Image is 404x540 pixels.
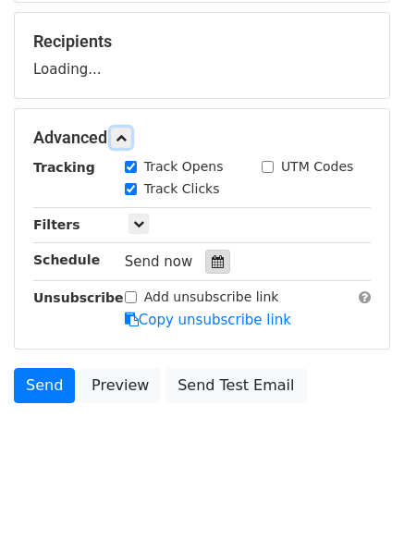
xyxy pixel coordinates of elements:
[312,451,404,540] iframe: Chat Widget
[125,312,291,328] a: Copy unsubscribe link
[14,368,75,403] a: Send
[144,179,220,199] label: Track Clicks
[33,252,100,267] strong: Schedule
[33,160,95,175] strong: Tracking
[33,217,80,232] strong: Filters
[144,157,224,177] label: Track Opens
[33,31,371,80] div: Loading...
[33,290,124,305] strong: Unsubscribe
[281,157,353,177] label: UTM Codes
[33,31,371,52] h5: Recipients
[165,368,306,403] a: Send Test Email
[125,253,193,270] span: Send now
[144,288,279,307] label: Add unsubscribe link
[80,368,161,403] a: Preview
[33,128,371,148] h5: Advanced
